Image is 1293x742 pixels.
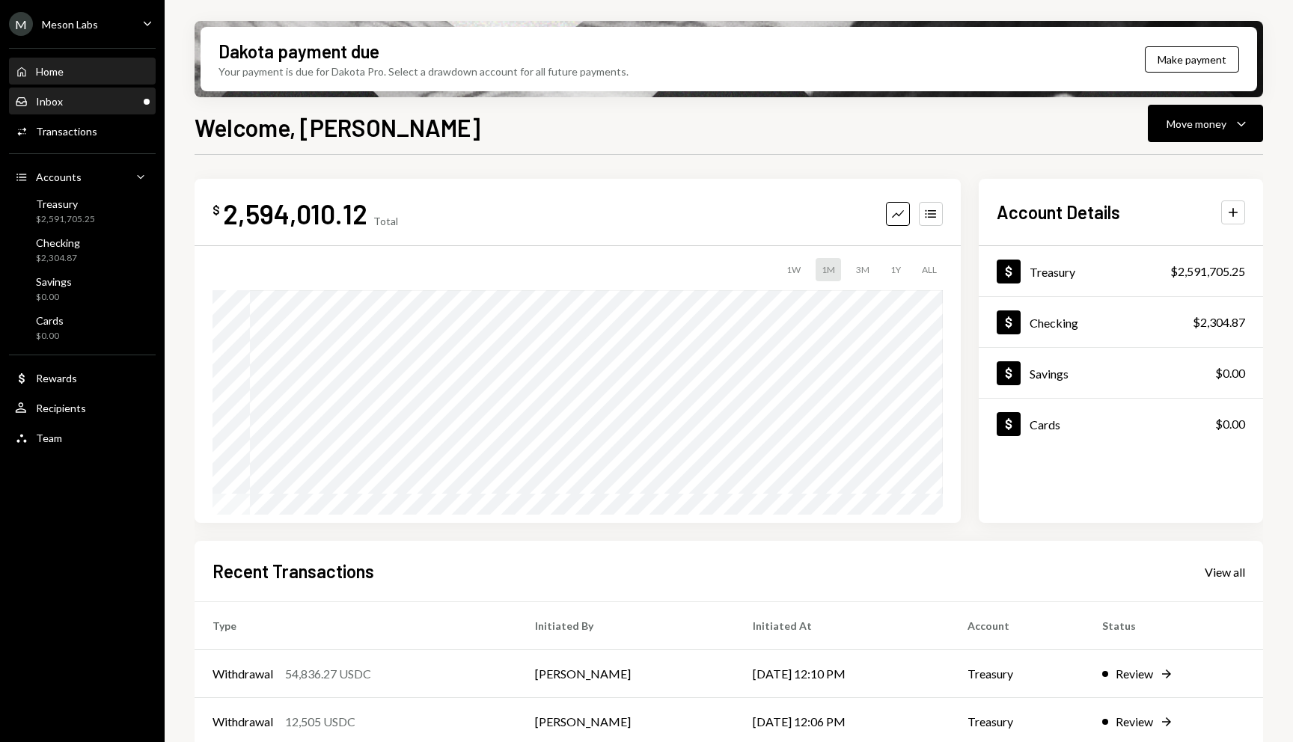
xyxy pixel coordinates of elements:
div: ALL [916,258,943,281]
button: Move money [1148,105,1263,142]
h2: Account Details [997,200,1120,224]
td: [DATE] 12:10 PM [735,650,950,698]
a: Inbox [9,88,156,114]
div: Rewards [36,372,77,384]
th: Initiated At [735,602,950,650]
a: Checking$2,304.87 [9,232,156,268]
div: $2,304.87 [36,252,80,265]
div: Your payment is due for Dakota Pro. Select a drawdown account for all future payments. [218,64,629,79]
div: Home [36,65,64,78]
div: View all [1205,565,1245,580]
a: View all [1205,563,1245,580]
div: Withdrawal [213,713,273,731]
a: Treasury$2,591,705.25 [9,193,156,229]
a: Savings$0.00 [979,348,1263,398]
div: M [9,12,33,36]
div: Checking [1030,316,1078,330]
button: Make payment [1145,46,1239,73]
a: Recipients [9,394,156,421]
a: Cards$0.00 [9,310,156,346]
a: Cards$0.00 [979,399,1263,449]
a: Transactions [9,117,156,144]
td: [PERSON_NAME] [517,650,736,698]
div: Savings [1030,367,1069,381]
div: Inbox [36,95,63,108]
div: Cards [36,314,64,327]
div: 1Y [884,258,907,281]
div: Dakota payment due [218,39,379,64]
h1: Welcome, [PERSON_NAME] [195,112,480,142]
a: Accounts [9,163,156,190]
th: Initiated By [517,602,736,650]
div: 1M [816,258,841,281]
a: Team [9,424,156,451]
a: Treasury$2,591,705.25 [979,246,1263,296]
td: Treasury [950,650,1085,698]
div: $0.00 [36,330,64,343]
div: $0.00 [1215,415,1245,433]
a: Home [9,58,156,85]
div: $2,304.87 [1193,313,1245,331]
div: 2,594,010.12 [223,197,367,230]
div: Checking [36,236,80,249]
div: Accounts [36,171,82,183]
div: 1W [780,258,807,281]
div: Review [1116,713,1153,731]
div: $2,591,705.25 [1170,263,1245,280]
div: Review [1116,665,1153,683]
div: 12,505 USDC [285,713,355,731]
div: Total [373,215,398,227]
th: Status [1084,602,1263,650]
div: $2,591,705.25 [36,213,95,226]
a: Savings$0.00 [9,271,156,307]
h2: Recent Transactions [213,559,374,583]
div: $0.00 [1215,364,1245,382]
div: Savings [36,275,72,288]
a: Rewards [9,364,156,391]
th: Type [195,602,517,650]
div: Withdrawal [213,665,273,683]
div: Treasury [36,197,95,210]
div: 54,836.27 USDC [285,665,371,683]
div: Meson Labs [42,18,98,31]
th: Account [950,602,1085,650]
div: Cards [1030,417,1060,432]
div: Transactions [36,125,97,138]
div: $ [213,203,220,218]
a: Checking$2,304.87 [979,297,1263,347]
div: Recipients [36,402,86,414]
div: $0.00 [36,291,72,304]
div: Treasury [1030,265,1075,279]
div: 3M [850,258,875,281]
div: Move money [1167,116,1226,132]
div: Team [36,432,62,444]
